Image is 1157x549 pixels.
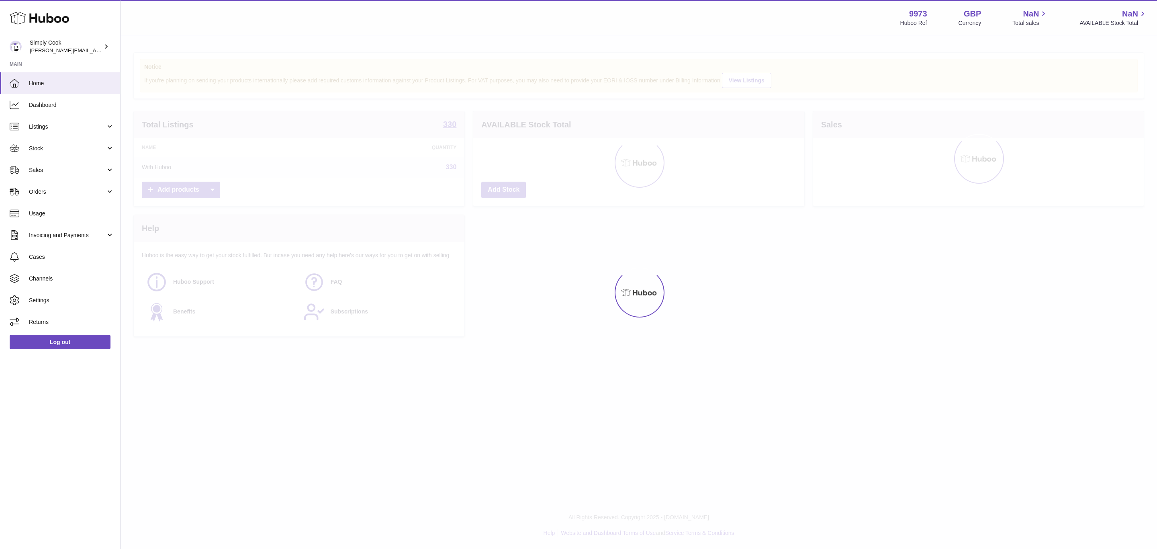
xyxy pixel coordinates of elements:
[10,41,22,53] img: emma@simplycook.com
[29,253,114,261] span: Cases
[1023,8,1039,19] span: NaN
[909,8,927,19] strong: 9973
[29,101,114,109] span: Dashboard
[1079,19,1147,27] span: AVAILABLE Stock Total
[29,210,114,217] span: Usage
[29,80,114,87] span: Home
[29,297,114,304] span: Settings
[1079,8,1147,27] a: NaN AVAILABLE Stock Total
[29,145,106,152] span: Stock
[30,39,102,54] div: Simply Cook
[900,19,927,27] div: Huboo Ref
[30,47,161,53] span: [PERSON_NAME][EMAIL_ADDRESS][DOMAIN_NAME]
[29,231,106,239] span: Invoicing and Payments
[1122,8,1138,19] span: NaN
[29,318,114,326] span: Returns
[29,166,106,174] span: Sales
[1012,8,1048,27] a: NaN Total sales
[10,335,110,349] a: Log out
[1012,19,1048,27] span: Total sales
[959,19,981,27] div: Currency
[29,188,106,196] span: Orders
[964,8,981,19] strong: GBP
[29,123,106,131] span: Listings
[29,275,114,283] span: Channels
